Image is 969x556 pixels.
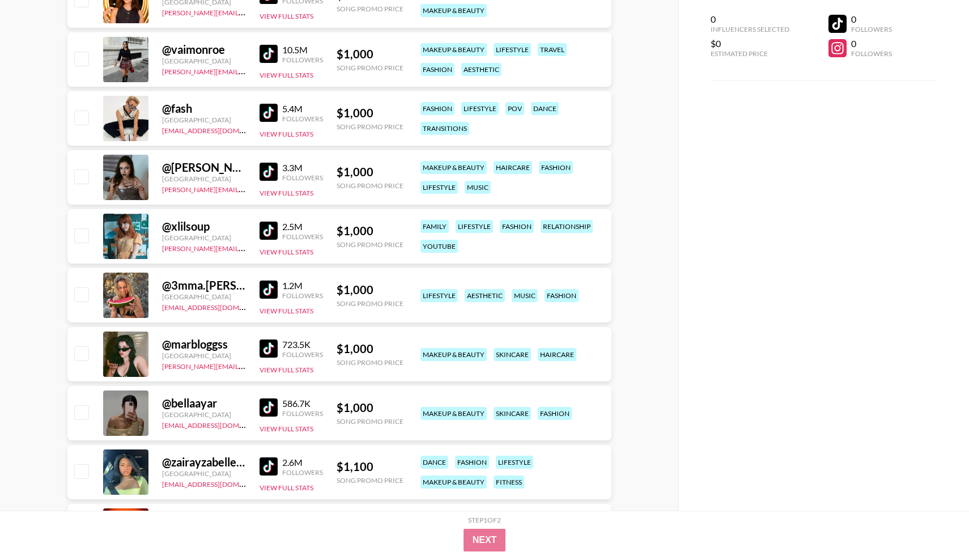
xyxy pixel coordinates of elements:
[337,401,403,415] div: $ 1,000
[260,366,313,374] button: View Full Stats
[282,339,323,350] div: 723.5K
[851,49,892,58] div: Followers
[531,102,559,115] div: dance
[162,455,246,469] div: @ zairayzabelleee
[282,103,323,114] div: 5.4M
[260,189,313,197] button: View Full Stats
[538,43,567,56] div: travel
[420,181,458,194] div: lifestyle
[851,14,892,25] div: 0
[420,63,454,76] div: fashion
[420,43,487,56] div: makeup & beauty
[162,101,246,116] div: @ fash
[282,398,323,409] div: 586.7K
[162,301,276,312] a: [EMAIL_ADDRESS][DOMAIN_NAME]
[260,307,313,315] button: View Full Stats
[420,220,449,233] div: family
[494,161,532,174] div: haircare
[461,63,501,76] div: aesthetic
[260,104,278,122] img: TikTok
[337,63,403,72] div: Song Promo Price
[420,122,469,135] div: transitions
[465,289,505,302] div: aesthetic
[420,240,458,253] div: youtube
[456,220,493,233] div: lifestyle
[420,476,487,489] div: makeup & beauty
[162,278,246,292] div: @ 3mma.[PERSON_NAME]
[337,342,403,356] div: $ 1,000
[282,350,323,359] div: Followers
[162,175,246,183] div: [GEOGRAPHIC_DATA]
[464,529,506,551] button: Next
[282,232,323,241] div: Followers
[260,457,278,476] img: TikTok
[420,456,448,469] div: dance
[494,476,524,489] div: fitness
[912,499,955,542] iframe: Drift Widget Chat Controller
[282,291,323,300] div: Followers
[162,242,330,253] a: [PERSON_NAME][EMAIL_ADDRESS][DOMAIN_NAME]
[282,162,323,173] div: 3.3M
[162,292,246,301] div: [GEOGRAPHIC_DATA]
[260,12,313,20] button: View Full Stats
[337,165,403,179] div: $ 1,000
[260,248,313,256] button: View Full Stats
[337,47,403,61] div: $ 1,000
[494,43,531,56] div: lifestyle
[162,419,276,430] a: [EMAIL_ADDRESS][DOMAIN_NAME]
[420,289,458,302] div: lifestyle
[420,348,487,361] div: makeup & beauty
[337,106,403,120] div: $ 1,000
[162,360,330,371] a: [PERSON_NAME][EMAIL_ADDRESS][DOMAIN_NAME]
[337,181,403,190] div: Song Promo Price
[260,281,278,299] img: TikTok
[337,283,403,297] div: $ 1,000
[541,220,593,233] div: relationship
[162,116,246,124] div: [GEOGRAPHIC_DATA]
[337,476,403,485] div: Song Promo Price
[337,417,403,426] div: Song Promo Price
[162,160,246,175] div: @ [PERSON_NAME].[PERSON_NAME]
[282,221,323,232] div: 2.5M
[711,25,789,33] div: Influencers Selected
[420,102,454,115] div: fashion
[455,456,489,469] div: fashion
[512,289,538,302] div: music
[162,410,246,419] div: [GEOGRAPHIC_DATA]
[162,396,246,410] div: @ bellaayar
[500,220,534,233] div: fashion
[337,358,403,367] div: Song Promo Price
[162,337,246,351] div: @ marbloggss
[337,299,403,308] div: Song Promo Price
[162,43,246,57] div: @ vaimonroe
[545,289,579,302] div: fashion
[162,469,246,478] div: [GEOGRAPHIC_DATA]
[282,409,323,418] div: Followers
[282,56,323,64] div: Followers
[260,339,278,358] img: TikTok
[461,102,499,115] div: lifestyle
[260,398,278,417] img: TikTok
[337,240,403,249] div: Song Promo Price
[260,483,313,492] button: View Full Stats
[711,14,789,25] div: 0
[465,181,491,194] div: music
[162,65,384,76] a: [PERSON_NAME][EMAIL_ADDRESS][PERSON_NAME][DOMAIN_NAME]
[337,5,403,13] div: Song Promo Price
[851,25,892,33] div: Followers
[337,122,403,131] div: Song Promo Price
[539,161,573,174] div: fashion
[162,183,330,194] a: [PERSON_NAME][EMAIL_ADDRESS][DOMAIN_NAME]
[468,516,501,524] div: Step 1 of 2
[494,407,531,420] div: skincare
[162,351,246,360] div: [GEOGRAPHIC_DATA]
[494,348,531,361] div: skincare
[282,457,323,468] div: 2.6M
[851,38,892,49] div: 0
[496,456,533,469] div: lifestyle
[282,173,323,182] div: Followers
[538,407,572,420] div: fashion
[505,102,524,115] div: pov
[260,425,313,433] button: View Full Stats
[538,348,576,361] div: haircare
